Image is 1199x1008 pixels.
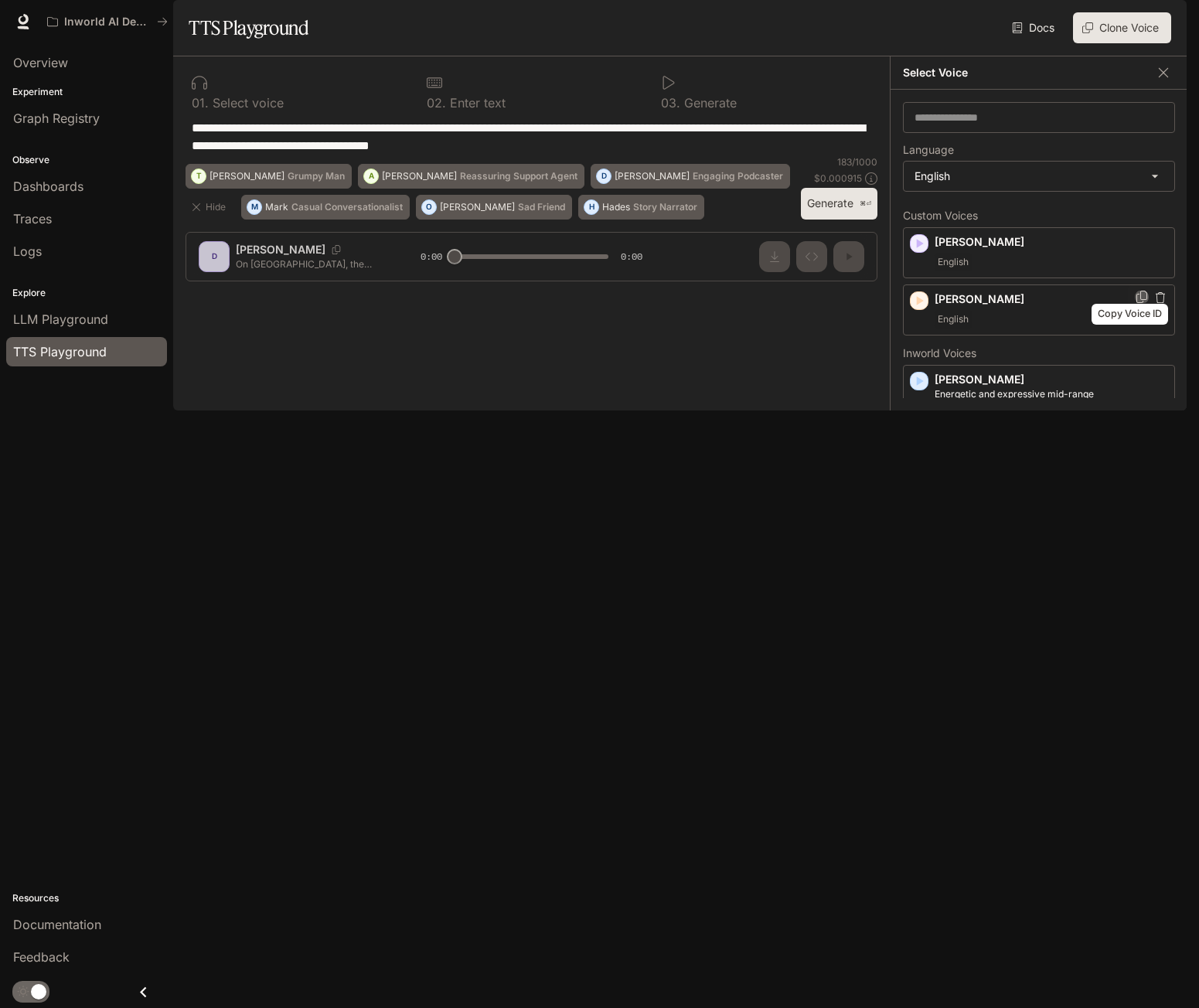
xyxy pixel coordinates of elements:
p: Custom Voices [903,210,1175,221]
button: Hide [186,195,235,220]
p: [PERSON_NAME] [935,234,1168,250]
button: Copy Voice ID [1134,291,1150,303]
p: Mark [265,203,288,212]
p: Engaging Podcaster [693,172,783,181]
p: 183 / 1000 [837,155,877,169]
h1: TTS Playground [189,12,308,43]
p: Energetic and expressive mid-range male voice, with a mildly nasal quality [935,387,1168,415]
button: O[PERSON_NAME]Sad Friend [416,195,572,220]
div: English [904,162,1174,191]
span: English [935,253,972,271]
p: Inworld AI Demos [64,15,151,29]
p: [PERSON_NAME] [935,291,1168,307]
button: Generate⌘⏎ [801,188,877,220]
button: MMarkCasual Conversationalist [241,195,410,220]
div: O [422,195,436,220]
p: Enter text [446,97,506,109]
a: Docs [1009,12,1061,43]
p: Inworld Voices [903,348,1175,359]
p: 0 1 . [192,97,209,109]
div: H [584,195,598,220]
p: Generate [680,97,737,109]
p: [PERSON_NAME] [209,172,284,181]
p: [PERSON_NAME] [440,203,515,212]
p: ⌘⏎ [860,199,871,209]
div: T [192,164,206,189]
p: Language [903,145,954,155]
p: Casual Conversationalist [291,203,403,212]
p: [PERSON_NAME] [382,172,457,181]
p: Story Narrator [633,203,697,212]
button: A[PERSON_NAME]Reassuring Support Agent [358,164,584,189]
button: Clone Voice [1073,12,1171,43]
p: 0 3 . [661,97,680,109]
span: English [935,310,972,329]
p: Select voice [209,97,284,109]
div: D [597,164,611,189]
p: Hades [602,203,630,212]
p: [PERSON_NAME] [615,172,690,181]
p: Sad Friend [518,203,565,212]
button: All workspaces [40,6,175,37]
p: [PERSON_NAME] [935,372,1168,387]
p: 0 2 . [427,97,446,109]
p: $ 0.000915 [814,172,862,185]
button: HHadesStory Narrator [578,195,704,220]
div: M [247,195,261,220]
p: Grumpy Man [288,172,345,181]
div: A [364,164,378,189]
button: D[PERSON_NAME]Engaging Podcaster [591,164,790,189]
button: T[PERSON_NAME]Grumpy Man [186,164,352,189]
p: Reassuring Support Agent [460,172,577,181]
div: Copy Voice ID [1092,304,1168,325]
